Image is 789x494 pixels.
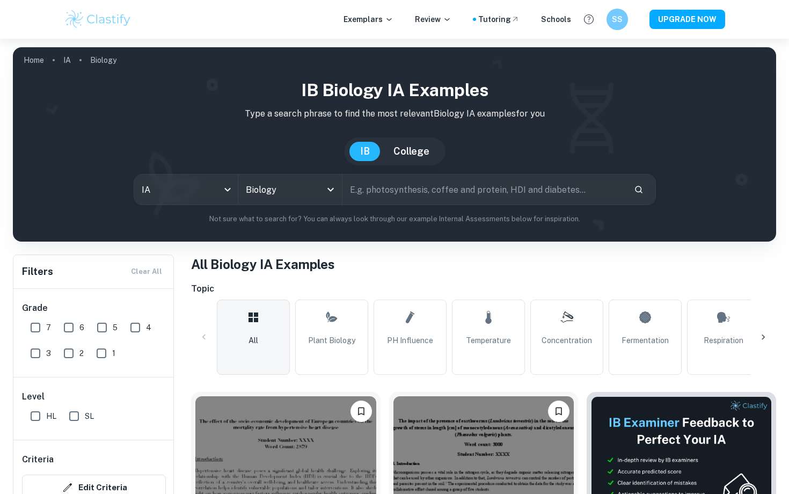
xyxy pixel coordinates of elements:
button: Help and Feedback [580,10,598,28]
a: Home [24,53,44,68]
span: SL [85,410,94,422]
span: Plant Biology [308,335,355,346]
p: Type a search phrase to find the most relevant Biology IA examples for you [21,107,768,120]
h6: Criteria [22,453,54,466]
span: Temperature [466,335,511,346]
h6: Level [22,390,166,403]
img: profile cover [13,47,776,242]
span: 1 [112,347,115,359]
h1: IB Biology IA examples [21,77,768,103]
span: 3 [46,347,51,359]
h1: All Biology IA Examples [191,255,776,274]
span: 4 [146,322,151,333]
span: Concentration [542,335,592,346]
span: 2 [79,347,84,359]
span: Respiration [704,335,743,346]
span: 6 [79,322,84,333]
button: Bookmark [350,401,372,422]
h6: SS [611,13,624,25]
h6: Filters [22,264,53,279]
button: Search [630,180,648,199]
span: All [249,335,258,346]
span: HL [46,410,56,422]
p: Exemplars [344,13,393,25]
button: College [383,142,440,161]
p: Not sure what to search for? You can always look through our example Internal Assessments below f... [21,214,768,224]
span: 5 [113,322,118,333]
h6: Grade [22,302,166,315]
button: UPGRADE NOW [649,10,725,29]
a: Tutoring [478,13,520,25]
span: 7 [46,322,51,333]
div: IA [134,175,238,205]
button: Bookmark [548,401,569,422]
span: Fermentation [622,335,669,346]
span: pH Influence [387,335,433,346]
h6: Topic [191,282,776,295]
p: Review [415,13,451,25]
a: IA [63,53,71,68]
a: Schools [541,13,571,25]
img: Clastify logo [64,9,132,30]
p: Biology [90,54,116,66]
input: E.g. photosynthesis, coffee and protein, HDI and diabetes... [342,175,625,205]
button: IB [349,142,381,161]
button: Open [323,182,338,197]
button: SS [607,9,628,30]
